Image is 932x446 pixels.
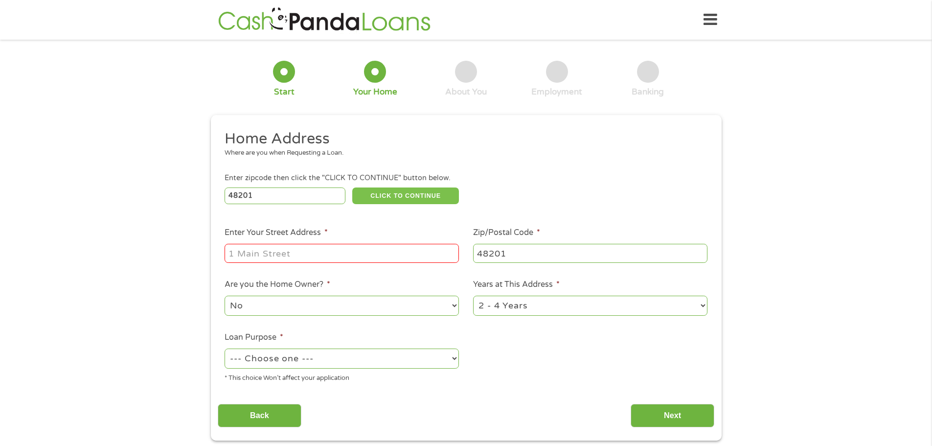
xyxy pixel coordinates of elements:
[225,370,459,383] div: * This choice Won’t affect your application
[353,87,397,97] div: Your Home
[225,129,700,149] h2: Home Address
[225,188,345,204] input: Enter Zipcode (e.g 01510)
[445,87,487,97] div: About You
[473,228,540,238] label: Zip/Postal Code
[473,280,560,290] label: Years at This Address
[225,280,330,290] label: Are you the Home Owner?
[352,188,459,204] button: CLICK TO CONTINUE
[631,404,714,428] input: Next
[632,87,664,97] div: Banking
[218,404,301,428] input: Back
[225,332,283,343] label: Loan Purpose
[225,148,700,158] div: Where are you when Requesting a Loan.
[274,87,295,97] div: Start
[531,87,582,97] div: Employment
[215,6,433,34] img: GetLoanNow Logo
[225,244,459,262] input: 1 Main Street
[225,173,707,184] div: Enter zipcode then click the "CLICK TO CONTINUE" button below.
[225,228,328,238] label: Enter Your Street Address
